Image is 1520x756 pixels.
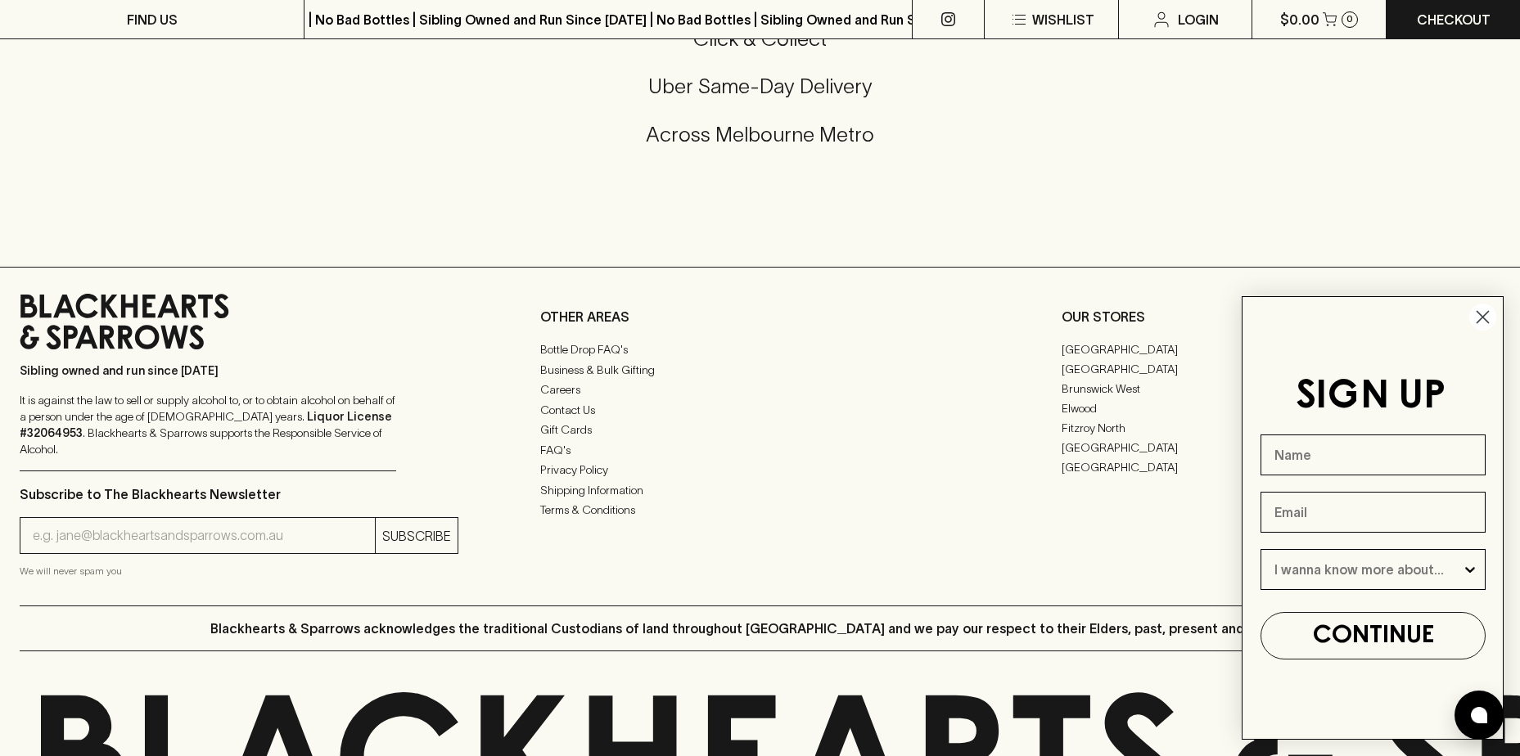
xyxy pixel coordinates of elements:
[1462,550,1478,589] button: Show Options
[1062,457,1281,477] a: [GEOGRAPHIC_DATA]
[382,526,451,546] p: SUBSCRIBE
[1468,303,1497,331] button: Close dialog
[20,563,458,579] p: We will never spam you
[20,73,1500,100] h5: Uber Same-Day Delivery
[1062,379,1281,398] a: Brunswick West
[1225,280,1520,756] div: FLYOUT Form
[540,480,979,500] a: Shipping Information
[210,619,1310,638] p: Blackhearts & Sparrows acknowledges the traditional Custodians of land throughout [GEOGRAPHIC_DAT...
[1062,340,1281,359] a: [GEOGRAPHIC_DATA]
[540,421,979,440] a: Gift Cards
[1296,378,1446,416] span: SIGN UP
[1471,707,1487,723] img: bubble-icon
[540,340,979,360] a: Bottle Drop FAQ's
[376,518,458,553] button: SUBSCRIBE
[1261,434,1486,475] input: Name
[1178,10,1219,29] p: Login
[540,380,979,400] a: Careers
[20,392,396,457] p: It is against the law to sell or supply alcohol to, or to obtain alcohol on behalf of a person un...
[20,484,458,504] p: Subscribe to The Blackhearts Newsletter
[1274,550,1462,589] input: I wanna know more about...
[1062,307,1500,326] p: OUR STORES
[20,362,396,379] p: Sibling owned and run since [DATE]
[1280,10,1319,29] p: $0.00
[1346,15,1353,24] p: 0
[1261,612,1486,659] button: CONTINUE
[540,501,979,520] a: Terms & Conditions
[540,440,979,460] a: FAQ's
[540,461,979,480] a: Privacy Policy
[20,121,1500,148] h5: Across Melbourne Metro
[33,523,375,549] input: e.g. jane@blackheartsandsparrows.com.au
[540,360,979,380] a: Business & Bulk Gifting
[1062,359,1281,379] a: [GEOGRAPHIC_DATA]
[1062,438,1281,457] a: [GEOGRAPHIC_DATA]
[540,307,979,326] p: OTHER AREAS
[1417,10,1491,29] p: Checkout
[540,400,979,420] a: Contact Us
[1062,418,1281,438] a: Fitzroy North
[1261,492,1486,533] input: Email
[127,10,178,29] p: FIND US
[1062,398,1281,418] a: Elwood
[1032,10,1094,29] p: Wishlist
